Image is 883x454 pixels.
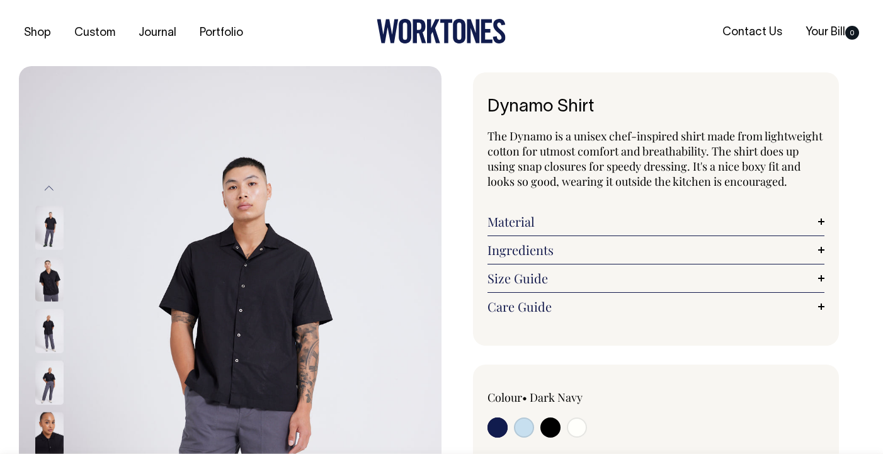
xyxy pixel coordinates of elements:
[40,174,59,202] button: Previous
[134,23,181,43] a: Journal
[530,390,583,405] label: Dark Navy
[35,258,64,302] img: black
[800,22,864,43] a: Your Bill0
[522,390,527,405] span: •
[195,23,248,43] a: Portfolio
[487,390,622,405] div: Colour
[69,23,120,43] a: Custom
[487,98,824,117] h1: Dynamo Shirt
[487,271,824,286] a: Size Guide
[35,206,64,250] img: black
[845,26,859,40] span: 0
[487,299,824,314] a: Care Guide
[717,22,787,43] a: Contact Us
[487,128,823,189] span: The Dynamo is a unisex chef-inspired shirt made from lightweight cotton for utmost comfort and br...
[19,23,56,43] a: Shop
[35,309,64,353] img: black
[487,242,824,258] a: Ingredients
[487,214,824,229] a: Material
[35,361,64,405] img: black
